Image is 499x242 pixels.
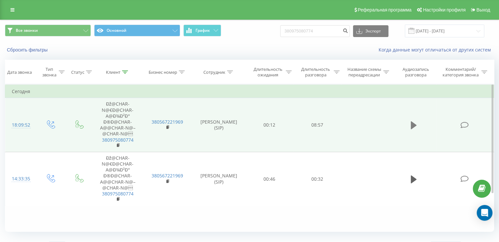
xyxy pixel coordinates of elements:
td: [PERSON_NAME] (SIP) [192,98,246,152]
div: Сотрудник [203,70,225,75]
td: 08:57 [293,98,341,152]
td: Ðž@CHAR-N@€Ð@CHAR-A@Ð¾Ð²Ð° Ð®Ð@CHAR-A@@CHAR-N@–@CHAR-N@ [93,98,142,152]
td: 00:46 [246,152,293,206]
div: Open Intercom Messenger [477,205,492,221]
span: Реферальная программа [358,7,411,12]
a: 380567221969 [152,119,183,125]
div: Аудиозапись разговора [397,67,435,78]
button: Сбросить фильтры [5,47,51,53]
span: Выход [476,7,490,12]
button: Основной [94,25,180,36]
div: Тип звонка [41,67,57,78]
div: Статус [71,70,84,75]
div: 18:09:52 [12,119,29,131]
td: Сегодня [5,85,494,98]
span: Настройки профиля [423,7,466,12]
span: Все звонки [16,28,38,33]
button: График [183,25,221,36]
div: Комментарий/категория звонка [441,67,480,78]
button: Экспорт [353,25,388,37]
div: Длительность ожидания [252,67,284,78]
td: Ðž@CHAR-N@€Ð@CHAR-A@Ð¾Ð²Ð° Ð®Ð@CHAR-A@@CHAR-N@–@CHAR-N@ [93,152,142,206]
div: Клиент [106,70,120,75]
td: 00:12 [246,98,293,152]
a: 380567221969 [152,172,183,179]
td: [PERSON_NAME] (SIP) [192,152,246,206]
input: Поиск по номеру [280,25,350,37]
div: 14:33:35 [12,172,29,185]
a: 380975080774 [102,191,134,197]
td: 00:32 [293,152,341,206]
a: 380975080774 [102,137,134,143]
span: График [196,28,210,33]
a: Когда данные могут отличаться от других систем [379,47,494,53]
button: Все звонки [5,25,91,36]
div: Длительность разговора [299,67,332,78]
div: Дата звонка [7,70,32,75]
div: Название схемы переадресации [347,67,382,78]
div: Бизнес номер [149,70,177,75]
